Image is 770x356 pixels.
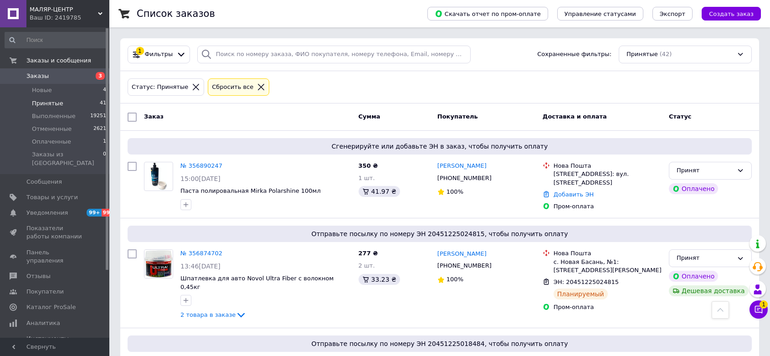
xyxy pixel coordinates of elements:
span: 2621 [93,125,106,133]
span: Каталог ProSale [26,303,76,311]
span: Фильтры [145,50,173,59]
h1: Список заказов [137,8,215,19]
span: 1 [103,138,106,146]
span: 15:00[DATE] [180,175,221,182]
div: Ваш ID: 2419785 [30,14,109,22]
span: 2 шт. [359,262,375,269]
span: Принятые [626,50,658,59]
span: Экспорт [660,10,685,17]
span: Отправьте посылку по номеру ЭН 20451225018484, чтобы получить оплату [131,339,748,348]
span: 41 [100,99,106,108]
span: 99+ [87,209,102,217]
div: 41.97 ₴ [359,186,400,197]
a: Создать заказ [693,10,761,17]
span: Панель управления [26,248,84,265]
span: Отзывы [26,272,51,280]
span: Сообщения [26,178,62,186]
span: Доставка и оплата [543,113,607,120]
span: Показатели работы компании [26,224,84,241]
span: Заказы из [GEOGRAPHIC_DATA] [32,150,103,167]
img: Фото товару [144,250,173,278]
a: [PERSON_NAME] [437,162,487,170]
input: Поиск [5,32,107,48]
span: (42) [660,51,672,57]
input: Поиск по номеру заказа, ФИО покупателя, номеру телефона, Email, номеру накладной [197,46,471,63]
span: 277 ₴ [359,250,378,257]
span: Новые [32,86,52,94]
span: Оплаченные [32,138,71,146]
span: Покупатель [437,113,478,120]
span: 4 [103,86,106,94]
div: Принят [677,166,733,175]
span: Заказ [144,113,164,120]
span: Покупатели [26,288,64,296]
div: Оплачено [669,183,718,194]
a: Фото товару [144,249,173,279]
span: Скачать отчет по пром-оплате [435,10,541,18]
a: № 356874702 [180,250,222,257]
div: Планируемый [554,289,608,299]
span: 350 ₴ [359,162,378,169]
span: МАЛЯР-ЦЕНТР [30,5,98,14]
img: Фото товару [150,162,168,191]
span: Инструменты вебмастера и SEO [26,335,84,351]
button: Создать заказ [702,7,761,21]
span: Заказы и сообщения [26,57,91,65]
div: [STREET_ADDRESS]: вул. [STREET_ADDRESS] [554,170,662,186]
button: Управление статусами [557,7,643,21]
div: с. Новая Басань, №1: [STREET_ADDRESS][PERSON_NAME] [554,258,662,274]
div: 1 [136,47,144,55]
div: Дешевая доставка [669,285,749,296]
div: Пром-оплата [554,202,662,211]
span: Выполненные [32,112,76,120]
span: ЭН: 20451225024815 [554,279,619,285]
button: Чат с покупателем1 [749,300,768,319]
span: 99+ [102,209,117,217]
a: Паста полировальная Mirka Polarshine 100мл [180,187,321,194]
div: Сбросить все [210,83,255,92]
span: Сохраненные фильтры: [537,50,611,59]
span: 19251 [90,112,106,120]
span: Заказы [26,72,49,80]
div: [PHONE_NUMBER] [436,260,493,272]
div: [PHONE_NUMBER] [436,172,493,184]
span: 0 [103,150,106,167]
span: Статус [669,113,692,120]
span: Управление статусами [565,10,636,17]
a: № 356890247 [180,162,222,169]
button: Скачать отчет по пром-оплате [427,7,548,21]
span: Сумма [359,113,380,120]
span: Создать заказ [709,10,754,17]
div: Нова Пошта [554,249,662,258]
span: 1 [760,300,768,309]
div: Статус: Принятые [130,83,190,92]
span: 100% [447,188,463,195]
span: 100% [447,276,463,283]
span: 1 шт. [359,175,375,181]
span: 3 [96,72,105,80]
span: Товары и услуги [26,193,78,201]
span: Отправьте посылку по номеру ЭН 20451225024815, чтобы получить оплату [131,229,748,238]
div: Оплачено [669,271,718,282]
span: Сгенерируйте или добавьте ЭН в заказ, чтобы получить оплату [131,142,748,151]
span: Уведомления [26,209,68,217]
span: Принятые [32,99,63,108]
span: 13:46[DATE] [180,263,221,270]
a: [PERSON_NAME] [437,250,487,258]
a: Шпатлевка для авто Novol Ultra Fiber с волокном 0,45кг [180,275,334,290]
div: 33.23 ₴ [359,274,400,285]
div: Пром-оплата [554,303,662,311]
a: 2 товара в заказе [180,311,246,318]
button: Экспорт [652,7,693,21]
span: 2 товара в заказе [180,311,236,318]
span: Отмененные [32,125,72,133]
div: Принят [677,253,733,263]
a: Добавить ЭН [554,191,594,198]
span: Аналитика [26,319,60,327]
a: Фото товару [144,162,173,191]
div: Нова Пошта [554,162,662,170]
